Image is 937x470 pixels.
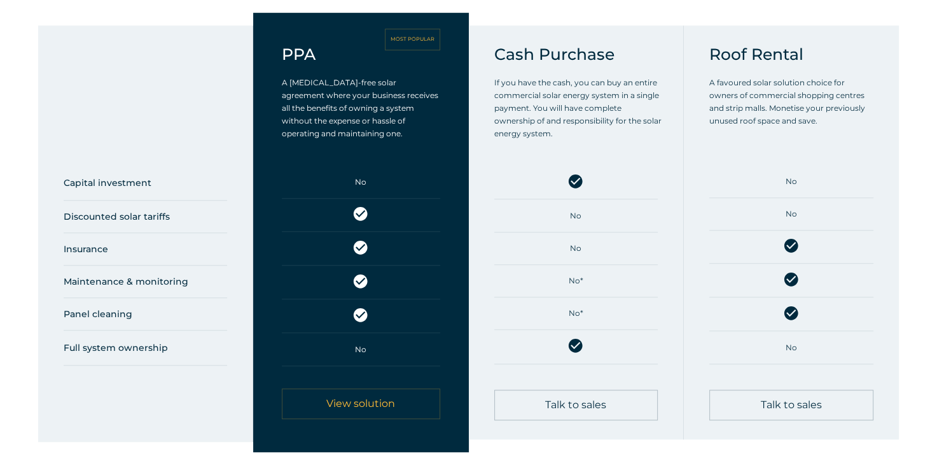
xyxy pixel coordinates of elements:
[282,173,440,192] h5: No
[282,388,440,419] a: View solution
[494,206,658,225] h5: No
[494,390,658,420] a: Talk to sales
[64,239,227,259] h5: Insurance
[709,204,873,224] h5: No
[709,390,873,420] a: Talk to sales
[709,76,873,127] p: A favoured solar solution choice for owners of commercial shopping centres and strip malls. Monet...
[64,272,227,291] h5: Maintenance & monitoring
[761,400,822,410] span: Talk to sales
[545,400,606,410] span: Talk to sales
[282,78,438,138] span: A [MEDICAL_DATA]-free solar agreement where your business receives all the benefits of owning a s...
[282,340,440,359] h5: No
[64,207,227,226] h5: Discounted solar tariffs
[494,76,662,140] p: If you have the cash, you can buy an entire commercial solar energy system in a single payment. Y...
[709,45,873,64] h5: Roof Rental
[709,338,873,357] h5: No
[494,45,662,64] h5: Cash Purchase
[282,45,316,64] h5: PPA
[64,173,227,192] h5: Capital investment
[391,36,434,43] h5: MOST POPULAR
[326,399,395,409] span: View solution
[64,338,227,357] h5: Full system ownership
[64,304,227,324] h5: Panel cleaning
[709,172,873,191] h5: No
[494,239,658,258] h5: No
